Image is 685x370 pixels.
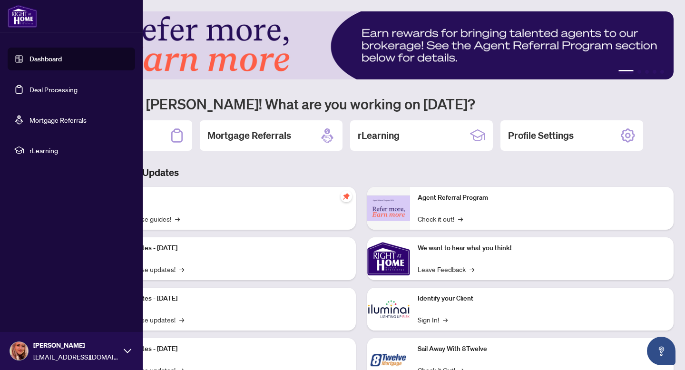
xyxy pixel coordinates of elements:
[508,129,574,142] h2: Profile Settings
[29,55,62,63] a: Dashboard
[49,166,674,179] h3: Brokerage & Industry Updates
[29,85,78,94] a: Deal Processing
[49,95,674,113] h1: Welcome back [PERSON_NAME]! What are you working on [DATE]?
[175,214,180,224] span: →
[418,314,448,325] a: Sign In!→
[100,243,348,253] p: Platform Updates - [DATE]
[647,337,675,365] button: Open asap
[618,70,634,74] button: 1
[458,214,463,224] span: →
[179,264,184,274] span: →
[367,237,410,280] img: We want to hear what you think!
[10,342,28,360] img: Profile Icon
[49,11,674,79] img: Slide 0
[207,129,291,142] h2: Mortgage Referrals
[8,5,37,28] img: logo
[418,243,666,253] p: We want to hear what you think!
[100,193,348,203] p: Self-Help
[418,193,666,203] p: Agent Referral Program
[418,214,463,224] a: Check it out!→
[645,70,649,74] button: 3
[653,70,656,74] button: 4
[29,116,87,124] a: Mortgage Referrals
[367,195,410,222] img: Agent Referral Program
[418,293,666,304] p: Identify your Client
[100,293,348,304] p: Platform Updates - [DATE]
[470,264,474,274] span: →
[418,344,666,354] p: Sail Away With 8Twelve
[367,288,410,331] img: Identify your Client
[33,340,119,351] span: [PERSON_NAME]
[418,264,474,274] a: Leave Feedback→
[660,70,664,74] button: 5
[29,145,128,156] span: rLearning
[100,344,348,354] p: Platform Updates - [DATE]
[179,314,184,325] span: →
[443,314,448,325] span: →
[637,70,641,74] button: 2
[33,351,119,362] span: [EMAIL_ADDRESS][DOMAIN_NAME]
[341,191,352,202] span: pushpin
[358,129,400,142] h2: rLearning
